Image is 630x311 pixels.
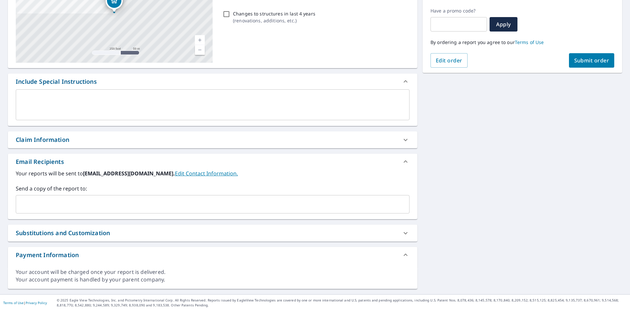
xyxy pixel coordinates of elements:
div: Substitutions and Customization [8,225,417,241]
button: Edit order [430,53,468,68]
p: | [3,301,47,305]
b: [EMAIL_ADDRESS][DOMAIN_NAME]. [83,170,175,177]
a: Current Level 17, Zoom In [195,35,205,45]
a: EditContactInfo [175,170,238,177]
div: Include Special Instructions [16,77,97,86]
div: Payment Information [8,247,417,263]
button: Apply [490,17,517,32]
a: Privacy Policy [26,300,47,305]
div: Substitutions and Customization [16,229,110,237]
div: Claim Information [16,135,69,144]
div: Your account payment is handled by your parent company. [16,276,409,283]
div: Email Recipients [16,157,64,166]
span: Apply [495,21,512,28]
p: By ordering a report you agree to our [430,39,614,45]
label: Have a promo code? [430,8,487,14]
div: Your account will be charged once your report is delivered. [16,268,409,276]
label: Your reports will be sent to [16,169,409,177]
label: Send a copy of the report to: [16,185,409,192]
span: Submit order [574,57,609,64]
div: Payment Information [16,251,79,259]
div: Email Recipients [8,154,417,169]
div: Claim Information [8,131,417,148]
a: Terms of Use [3,300,24,305]
p: © 2025 Eagle View Technologies, Inc. and Pictometry International Corp. All Rights Reserved. Repo... [57,298,627,308]
button: Submit order [569,53,615,68]
p: Changes to structures in last 4 years [233,10,315,17]
a: Terms of Use [515,39,544,45]
p: ( renovations, additions, etc. ) [233,17,315,24]
a: Current Level 17, Zoom Out [195,45,205,55]
span: Edit order [436,57,462,64]
div: Include Special Instructions [8,74,417,89]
